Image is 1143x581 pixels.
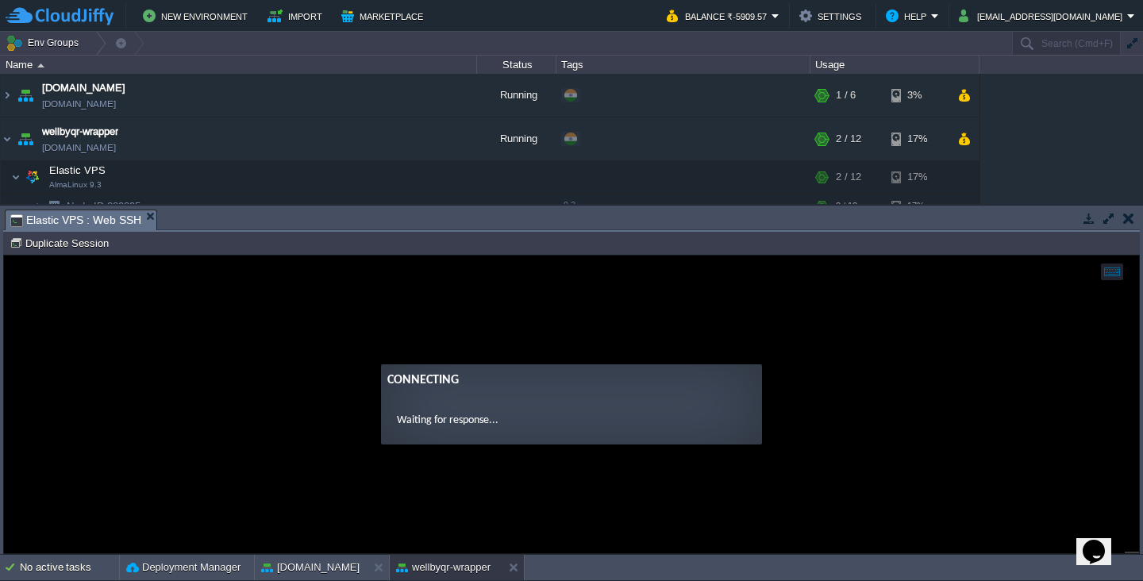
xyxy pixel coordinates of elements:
[836,161,861,193] div: 2 / 12
[557,56,810,74] div: Tags
[891,194,943,218] div: 17%
[42,80,125,96] a: [DOMAIN_NAME]
[261,560,360,575] button: [DOMAIN_NAME]
[959,6,1127,25] button: [EMAIL_ADDRESS][DOMAIN_NAME]
[1076,518,1127,565] iframe: chat widget
[14,117,37,160] img: AMDAwAAAACH5BAEAAAAALAAAAAABAAEAAAICRAEAOw==
[67,200,107,212] span: Node ID:
[20,555,119,580] div: No active tasks
[1,117,13,160] img: AMDAwAAAACH5BAEAAAAALAAAAAABAAEAAAICRAEAOw==
[478,56,556,74] div: Status
[891,117,943,160] div: 17%
[341,6,428,25] button: Marketplace
[396,560,491,575] button: wellbyqr-wrapper
[14,74,37,117] img: AMDAwAAAACH5BAEAAAAALAAAAAABAAEAAAICRAEAOw==
[42,140,116,156] span: [DOMAIN_NAME]
[267,6,327,25] button: Import
[10,210,141,230] span: Elastic VPS : Web SSH
[891,74,943,117] div: 3%
[6,32,84,54] button: Env Groups
[383,115,752,134] div: Connecting
[42,96,116,112] span: [DOMAIN_NAME]
[836,117,861,160] div: 2 / 12
[48,164,108,177] span: Elastic VPS
[65,199,143,213] a: Node ID:220295
[799,6,866,25] button: Settings
[564,200,575,210] span: 9.3
[37,63,44,67] img: AMDAwAAAACH5BAEAAAAALAAAAAABAAEAAAICRAEAOw==
[477,117,556,160] div: Running
[33,194,43,218] img: AMDAwAAAACH5BAEAAAAALAAAAAABAAEAAAICRAEAOw==
[2,56,476,74] div: Name
[10,236,114,250] button: Duplicate Session
[21,161,44,193] img: AMDAwAAAACH5BAEAAAAALAAAAAABAAEAAAICRAEAOw==
[126,560,241,575] button: Deployment Manager
[667,6,772,25] button: Balance ₹-5909.57
[6,6,114,26] img: CloudJiffy
[477,74,556,117] div: Running
[43,194,65,218] img: AMDAwAAAACH5BAEAAAAALAAAAAABAAEAAAICRAEAOw==
[1,74,13,117] img: AMDAwAAAACH5BAEAAAAALAAAAAABAAEAAAICRAEAOw==
[48,164,108,176] a: Elastic VPSAlmaLinux 9.3
[11,161,21,193] img: AMDAwAAAACH5BAEAAAAALAAAAAABAAEAAAICRAEAOw==
[836,194,857,218] div: 2 / 12
[65,199,143,213] span: 220295
[143,6,252,25] button: New Environment
[393,156,742,173] p: Waiting for response...
[836,74,856,117] div: 1 / 6
[891,161,943,193] div: 17%
[811,56,979,74] div: Usage
[42,124,118,140] a: wellbyqr-wrapper
[886,6,931,25] button: Help
[49,180,102,190] span: AlmaLinux 9.3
